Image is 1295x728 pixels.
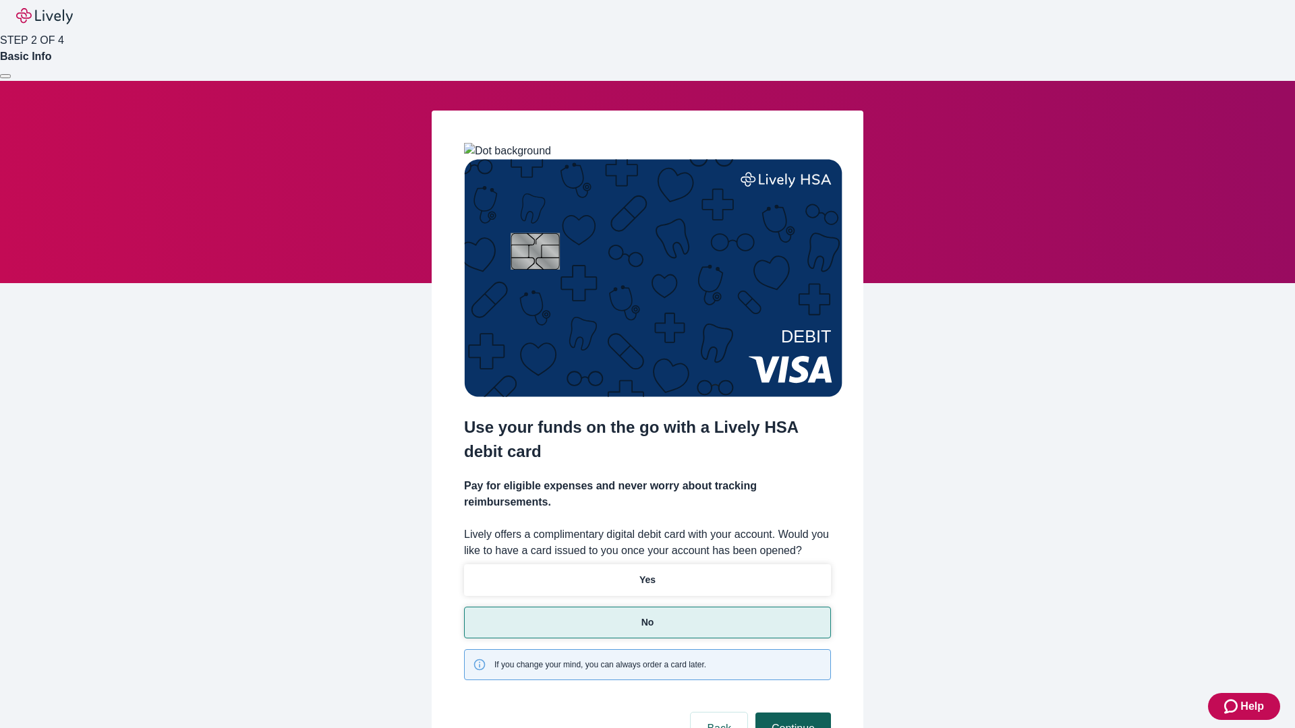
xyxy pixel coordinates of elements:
span: Help [1240,698,1264,715]
h2: Use your funds on the go with a Lively HSA debit card [464,415,831,464]
img: Lively [16,8,73,24]
img: Debit card [464,159,842,397]
button: Zendesk support iconHelp [1208,693,1280,720]
p: No [641,615,654,630]
img: Dot background [464,143,551,159]
svg: Zendesk support icon [1224,698,1240,715]
button: Yes [464,564,831,596]
p: Yes [639,573,656,587]
span: If you change your mind, you can always order a card later. [494,659,706,671]
h4: Pay for eligible expenses and never worry about tracking reimbursements. [464,478,831,510]
label: Lively offers a complimentary digital debit card with your account. Would you like to have a card... [464,526,831,559]
button: No [464,607,831,638]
